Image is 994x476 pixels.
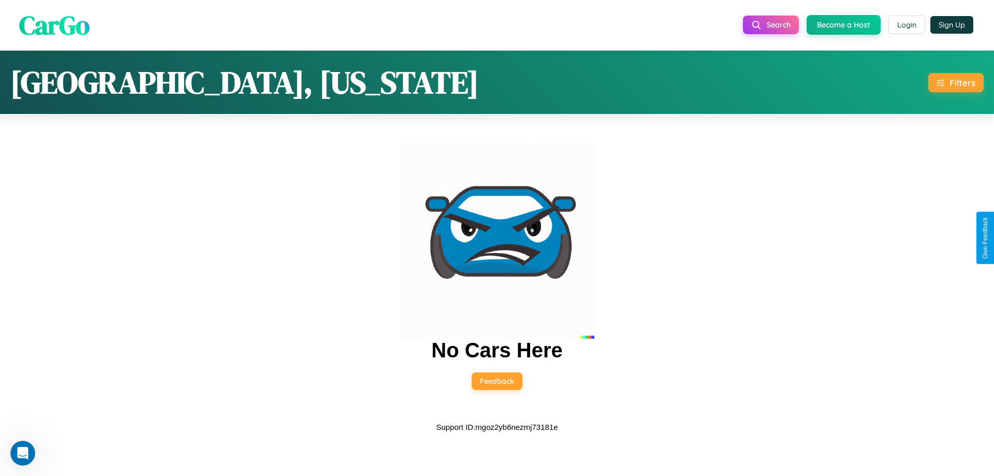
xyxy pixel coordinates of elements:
iframe: Intercom live chat [10,441,35,466]
div: Give Feedback [982,217,989,259]
h2: No Cars Here [431,339,562,362]
button: Become a Host [807,15,881,35]
button: Feedback [472,372,522,390]
button: Search [743,16,799,34]
span: Search [767,20,791,30]
button: Filters [928,73,984,92]
button: Sign Up [930,16,973,34]
div: Filters [949,77,975,88]
p: Support ID: mgoz2yb6nezmj73181e [436,420,558,434]
h1: [GEOGRAPHIC_DATA], [US_STATE] [10,61,479,104]
button: Login [888,16,925,34]
img: car [400,144,594,339]
span: CarGo [19,7,90,42]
